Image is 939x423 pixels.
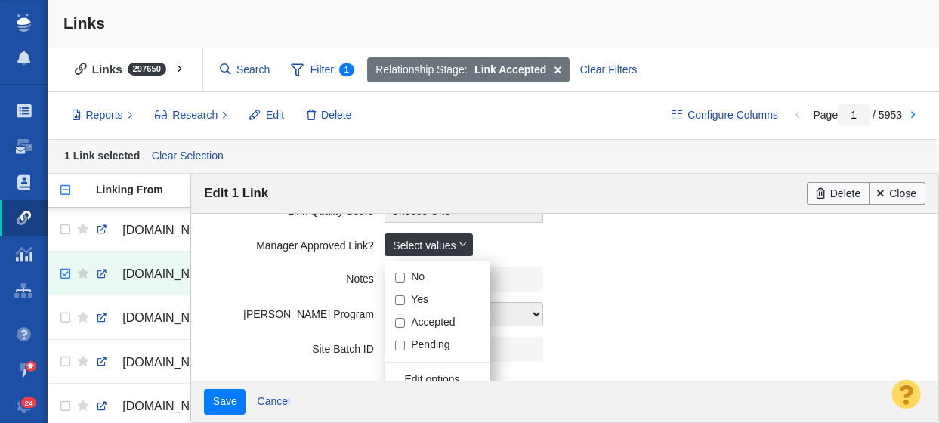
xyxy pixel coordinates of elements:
button: Research [147,103,236,128]
button: Edit [241,103,292,128]
button: Configure Columns [663,103,787,128]
span: Edit 1 Link [204,186,268,200]
span: Configure Columns [687,107,778,123]
strong: 1 Link selected [64,149,140,161]
a: Clear Selection [148,145,227,168]
span: Links [63,14,105,32]
span: [DOMAIN_NAME][URL][US_STATE][US_STATE] [122,311,385,324]
span: Research [172,107,218,123]
span: [DOMAIN_NAME][URL][DATE] [122,356,288,369]
span: [DOMAIN_NAME][URL][DATE] [122,224,288,236]
a: Edit options... [385,368,501,390]
span: Page / 5953 [813,109,902,121]
img: buzzstream_logo_iconsimple.png [17,14,30,32]
span: Filter [283,56,363,85]
a: Delete [807,182,869,205]
a: [DOMAIN_NAME][URL][US_STATE][US_STATE] [96,305,233,331]
a: [DOMAIN_NAME][URL][DATE] [96,261,233,287]
a: Cancel [249,391,299,413]
span: Edit [266,107,284,123]
span: [DOMAIN_NAME][URL][DATE] [122,267,288,280]
span: Reports [86,107,123,123]
span: [DOMAIN_NAME]/uncategorized/gaps-in-ai-adoption-and-workforce-development-has-half-the-workforce-... [122,400,804,412]
span: Delete [321,107,351,123]
div: Clear Filters [571,57,645,83]
a: Select values [385,233,473,256]
input: Save [204,389,246,415]
a: [DOMAIN_NAME][URL][DATE] [96,350,233,375]
label: Pending [411,338,449,351]
span: 1 [339,63,354,76]
label: Manager Approved Link? [204,233,385,252]
label: No [411,270,425,283]
label: [PERSON_NAME] Program [204,302,385,321]
button: Delete [298,103,360,128]
button: Reports [63,103,141,128]
a: [DOMAIN_NAME][URL][DATE] [96,218,233,243]
label: Site Batch ID [204,337,385,356]
label: Yes [411,292,428,306]
a: Linking From [96,184,246,197]
label: Notes [204,267,385,286]
strong: Link Accepted [474,62,546,78]
input: Search [214,57,277,83]
a: [DOMAIN_NAME]/uncategorized/gaps-in-ai-adoption-and-workforce-development-has-half-the-workforce-... [96,394,233,419]
span: Relationship Stage: [375,62,467,78]
span: 24 [21,397,37,409]
div: Linking From [96,184,246,195]
label: Accepted [411,315,455,329]
a: Close [869,182,925,205]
